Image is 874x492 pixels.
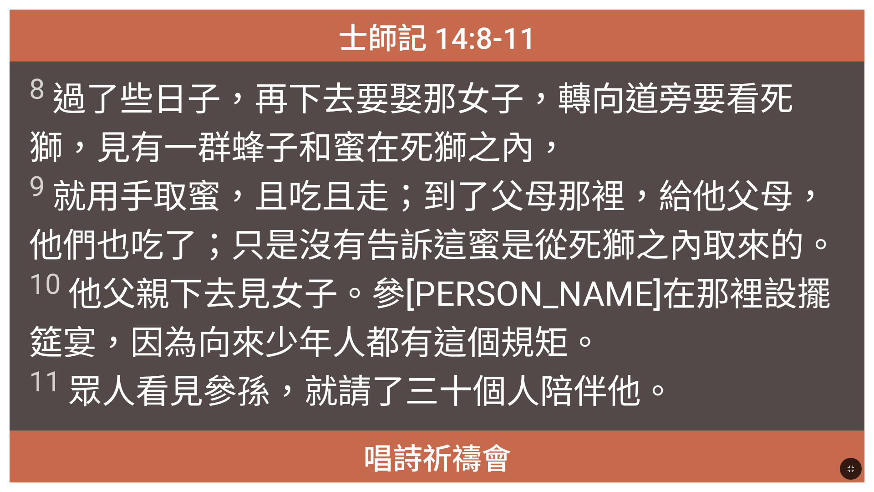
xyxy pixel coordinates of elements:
wh3709: 取 [29,177,838,411]
wh6213: 筵宴 [29,323,674,411]
wh802: 。參[PERSON_NAME] [29,274,830,411]
span: 唱詩祈禱會 [363,435,511,478]
wh1682: 和蜜 [29,128,838,411]
span: 過了些日子 [29,72,845,413]
wh3947: 那女子，轉向 [29,79,838,411]
span: 士師記 14:8-11 [338,15,536,57]
wh738: ，見有一群 [29,128,838,411]
wh738: 之內取來 [29,225,838,411]
wh398: ；只是沒有告訴 [29,225,838,411]
wh4960: ，因為向來少年人 [29,323,674,411]
wh5414: 他父母，他們也吃了 [29,177,838,411]
wh7287: 蜜，且吃 [29,177,838,411]
sup: 9 [29,170,45,203]
sup: 11 [29,365,61,398]
sup: 8 [29,73,45,106]
sup: 10 [29,268,61,301]
wh398: 且走 [29,177,838,411]
wh7287: 的。 他父親 [29,225,838,411]
wh5493: 道旁要看 [29,79,838,411]
wh1980: 父 [29,177,838,411]
wh5712: 蜂子 [29,128,838,411]
wh3117: ，再 [29,79,838,411]
wh970: 都有這個規矩。 眾人看見 [29,323,674,411]
wh738: 之內， 就用手 [29,128,838,411]
wh517: 那裡，給 [29,177,838,411]
wh7200: 死獅 [29,79,838,411]
wh3381: 見女子 [29,274,830,411]
wh8123: 在那裡設擺 [29,274,830,411]
wh3947: 三十 [405,372,675,411]
wh1: 母 [29,177,838,411]
wh7200: 參孫，就請了 [203,372,675,411]
wh3212: ；到了 [29,177,838,411]
wh7970: 個人陪伴他。 [473,372,675,411]
wh5046: 這蜜 [29,225,838,411]
wh1: 下去 [29,274,830,411]
wh1706: 是從死獅 [29,225,838,411]
wh7725: 下去要娶 [29,79,838,411]
wh1706: 在死獅 [29,128,838,411]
